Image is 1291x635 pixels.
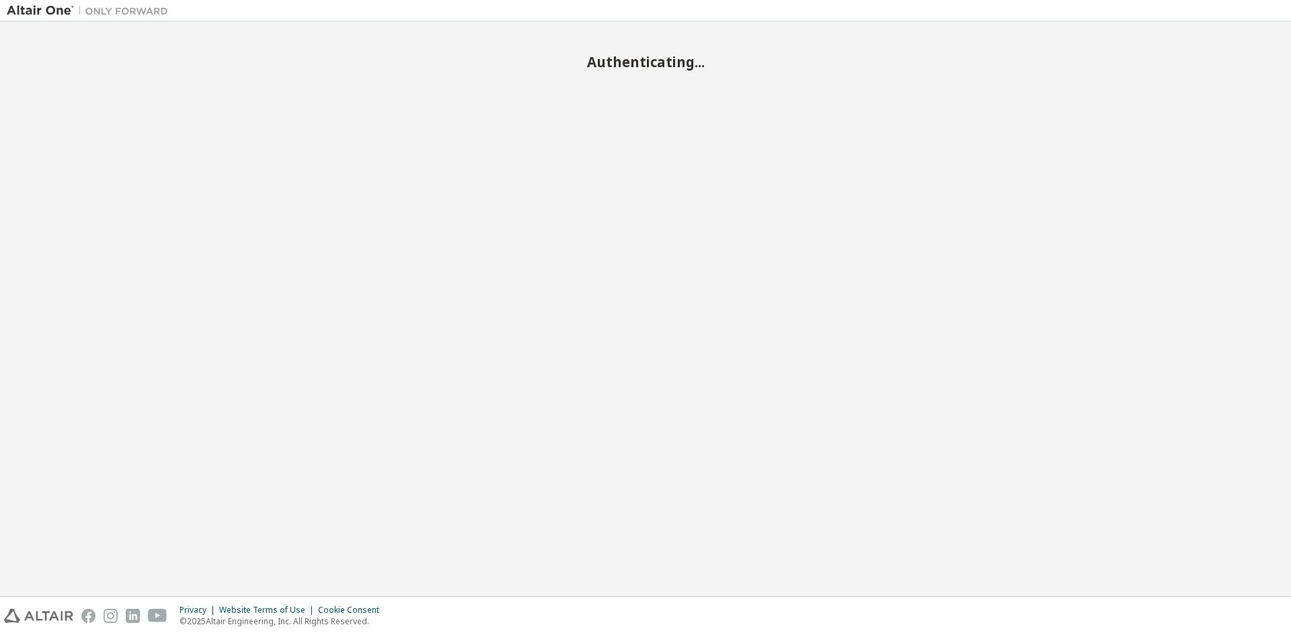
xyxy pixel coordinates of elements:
[4,609,73,623] img: altair_logo.svg
[126,609,140,623] img: linkedin.svg
[7,4,175,17] img: Altair One
[318,605,387,616] div: Cookie Consent
[7,53,1284,71] h2: Authenticating...
[180,605,219,616] div: Privacy
[180,616,387,627] p: © 2025 Altair Engineering, Inc. All Rights Reserved.
[219,605,318,616] div: Website Terms of Use
[104,609,118,623] img: instagram.svg
[81,609,95,623] img: facebook.svg
[148,609,167,623] img: youtube.svg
